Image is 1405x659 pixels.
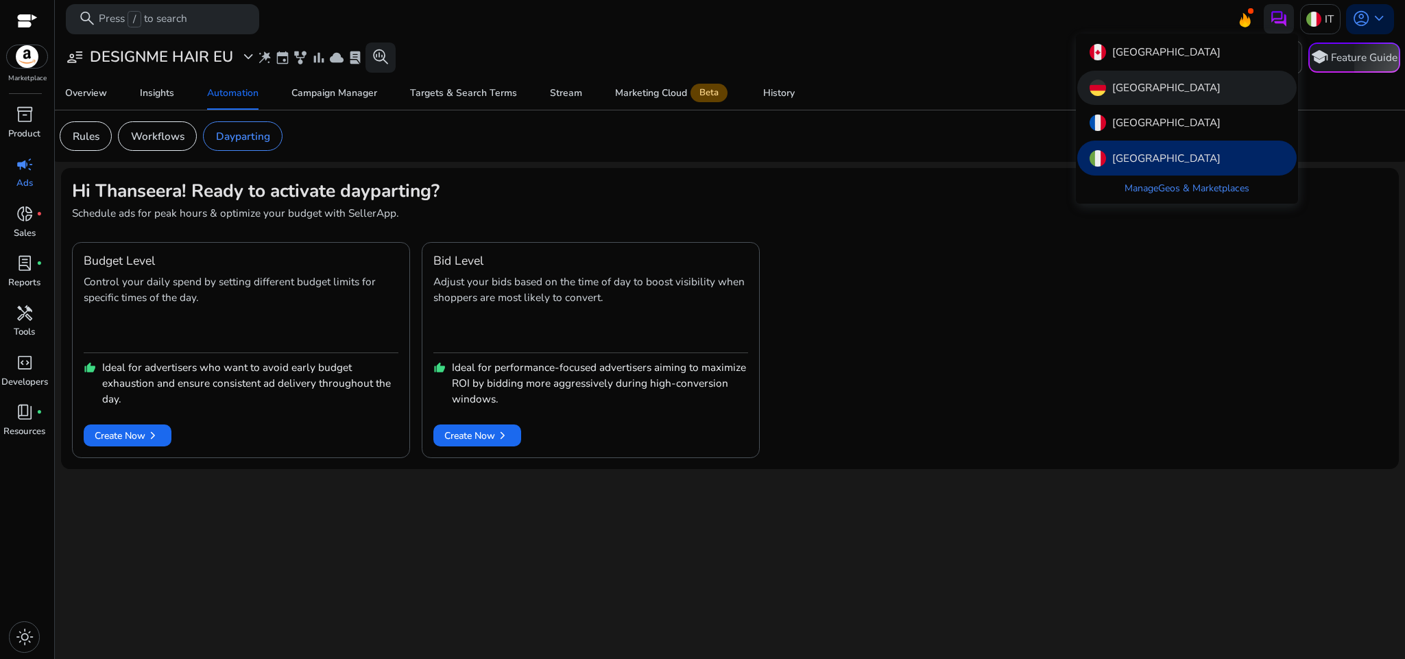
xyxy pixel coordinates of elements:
[1112,80,1221,96] p: [GEOGRAPHIC_DATA]
[1090,45,1106,61] img: ca.svg
[1112,150,1221,167] p: [GEOGRAPHIC_DATA]
[1113,176,1262,203] a: ManageGeos & Marketplaces
[1090,80,1106,96] img: de.svg
[1112,115,1221,132] p: [GEOGRAPHIC_DATA]
[1090,115,1106,132] img: fr.svg
[1112,45,1221,61] p: [GEOGRAPHIC_DATA]
[1090,150,1106,167] img: it.svg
